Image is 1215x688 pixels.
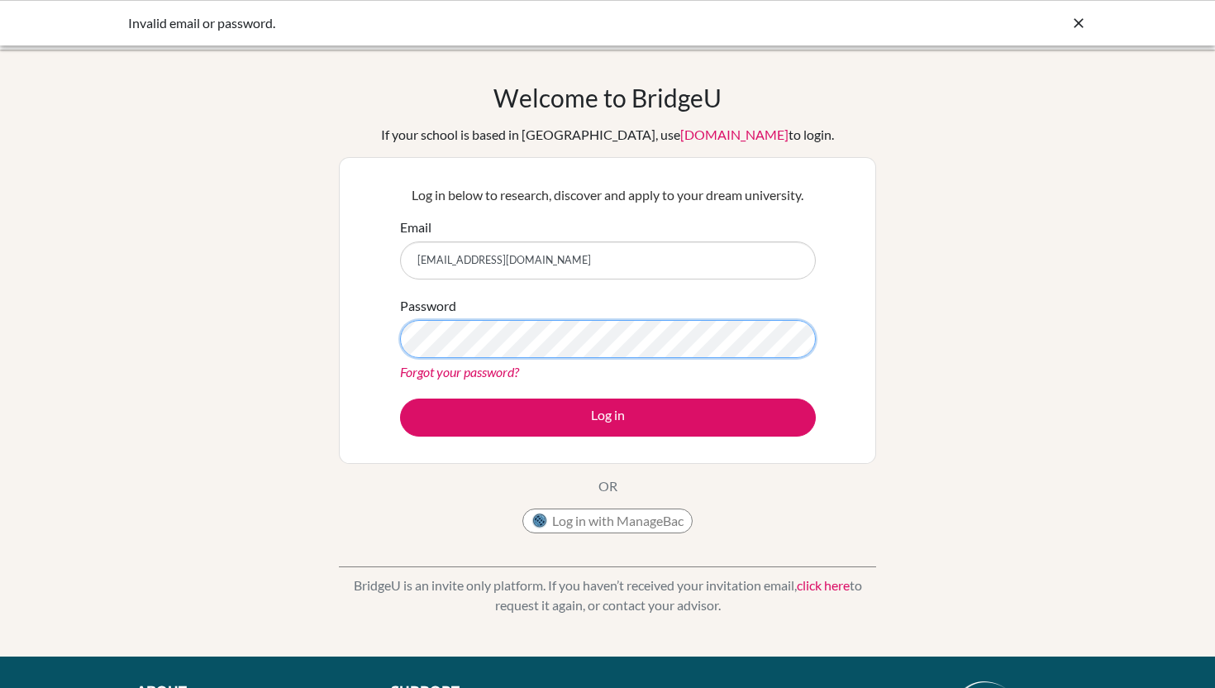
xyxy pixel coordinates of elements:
[400,399,816,437] button: Log in
[400,296,456,316] label: Password
[522,509,693,533] button: Log in with ManageBac
[493,83,722,112] h1: Welcome to BridgeU
[680,127,789,142] a: [DOMAIN_NAME]
[400,185,816,205] p: Log in below to research, discover and apply to your dream university.
[400,364,519,380] a: Forgot your password?
[400,217,431,237] label: Email
[381,125,834,145] div: If your school is based in [GEOGRAPHIC_DATA], use to login.
[598,476,617,496] p: OR
[797,577,850,593] a: click here
[128,13,839,33] div: Invalid email or password.
[339,576,876,615] p: BridgeU is an invite only platform. If you haven’t received your invitation email, to request it ...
